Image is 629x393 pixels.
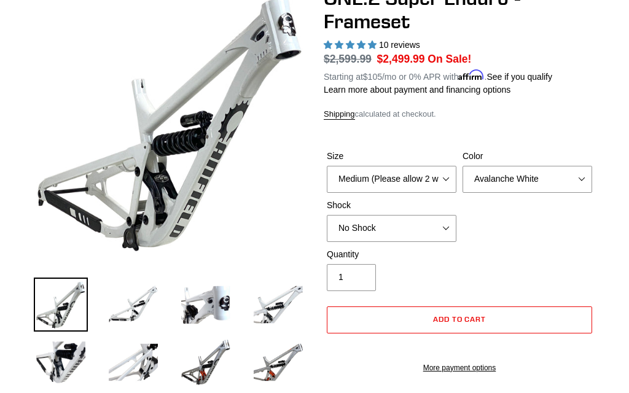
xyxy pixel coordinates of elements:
label: Shock [327,199,456,212]
a: More payment options [327,362,592,373]
img: Load image into Gallery viewer, ONE.2 Super Enduro - Frameset [251,278,305,332]
button: Add to cart [327,306,592,333]
img: Load image into Gallery viewer, ONE.2 Super Enduro - Frameset [34,335,88,389]
div: calculated at checkout. [324,108,595,120]
img: Load image into Gallery viewer, ONE.2 Super Enduro - Frameset [34,278,88,332]
img: Load image into Gallery viewer, ONE.2 Super Enduro - Frameset [179,278,233,332]
img: Load image into Gallery viewer, ONE.2 Super Enduro - Frameset [106,335,160,389]
s: $2,599.99 [324,53,372,65]
label: Color [463,150,592,163]
a: Shipping [324,109,355,120]
img: Load image into Gallery viewer, ONE.2 Super Enduro - Frameset [251,335,305,389]
p: Starting at /mo or 0% APR with . [324,68,552,84]
span: $105 [363,72,382,82]
img: Load image into Gallery viewer, ONE.2 Super Enduro - Frameset [179,335,233,389]
span: $2,499.99 [377,53,425,65]
label: Quantity [327,248,456,261]
span: Add to cart [433,314,486,324]
a: Learn more about payment and financing options [324,85,510,95]
span: 5.00 stars [324,40,379,50]
img: Load image into Gallery viewer, ONE.2 Super Enduro - Frameset [106,278,160,332]
span: On Sale! [428,51,471,67]
a: See if you qualify - Learn more about Affirm Financing (opens in modal) [486,72,552,82]
label: Size [327,150,456,163]
span: 10 reviews [379,40,420,50]
span: Affirm [458,70,484,80]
